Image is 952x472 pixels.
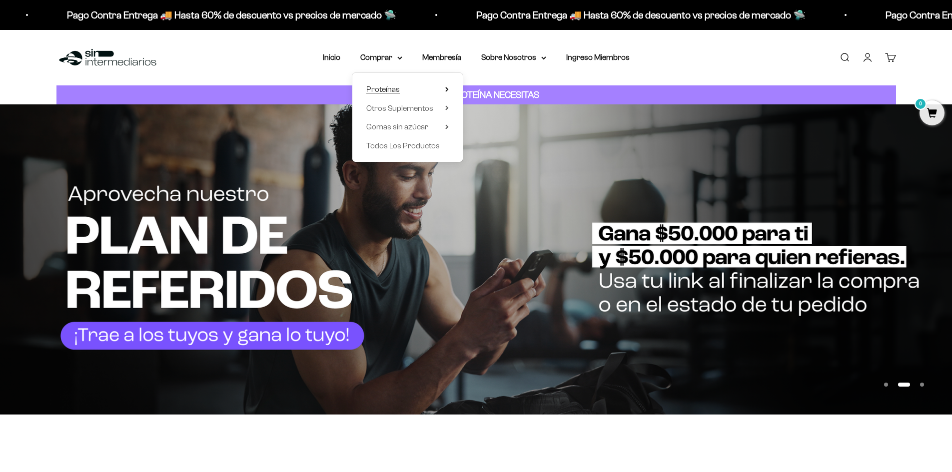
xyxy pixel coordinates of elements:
[426,7,755,23] p: Pago Contra Entrega 🚚 Hasta 60% de descuento vs precios de mercado 🛸
[413,89,539,100] strong: CUANTA PROTEÍNA NECESITAS
[366,104,433,112] span: Otros Suplementos
[366,120,449,133] summary: Gomas sin azúcar
[360,51,402,64] summary: Comprar
[920,108,945,119] a: 0
[366,122,428,131] span: Gomas sin azúcar
[566,53,630,61] a: Ingreso Miembros
[323,53,340,61] a: Inicio
[366,139,449,152] a: Todos Los Productos
[366,83,449,96] summary: Proteínas
[16,7,346,23] p: Pago Contra Entrega 🚚 Hasta 60% de descuento vs precios de mercado 🛸
[366,141,440,150] span: Todos Los Productos
[366,102,449,115] summary: Otros Suplementos
[366,85,400,93] span: Proteínas
[481,51,546,64] summary: Sobre Nosotros
[915,98,927,110] mark: 0
[422,53,461,61] a: Membresía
